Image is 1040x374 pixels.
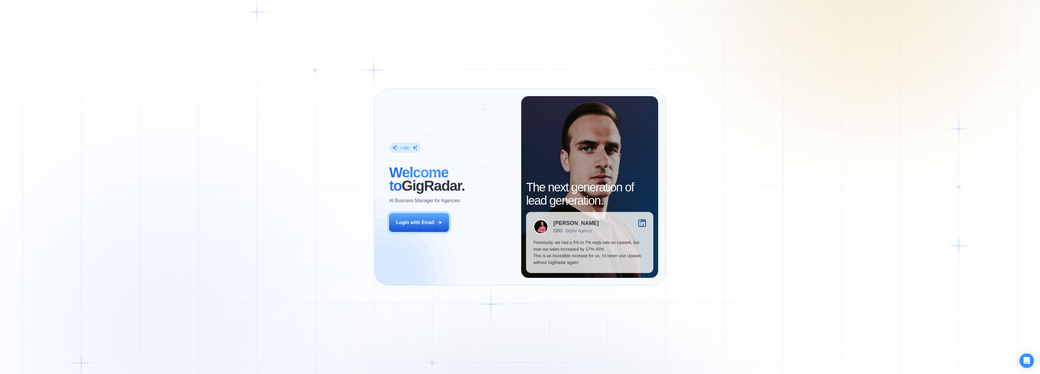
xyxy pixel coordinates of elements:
p: AI Business Manager for Agencies [389,197,460,204]
h2: The next generation of lead generation. [526,180,653,207]
div: CEO [553,228,562,233]
button: Login with Email [389,213,449,232]
div: Open Intercom Messenger [1019,353,1034,368]
div: Login with Email [396,219,434,226]
div: Digital Agency [565,228,592,233]
p: Previously, we had a 5% to 7% reply rate on Upwork, but now our sales increased by 17%-20%. This ... [533,239,646,266]
div: [PERSON_NAME] [553,220,599,226]
span: Welcome to [389,164,448,194]
h2: ‍ GigRadar. [389,166,514,193]
div: Login [401,145,409,150]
